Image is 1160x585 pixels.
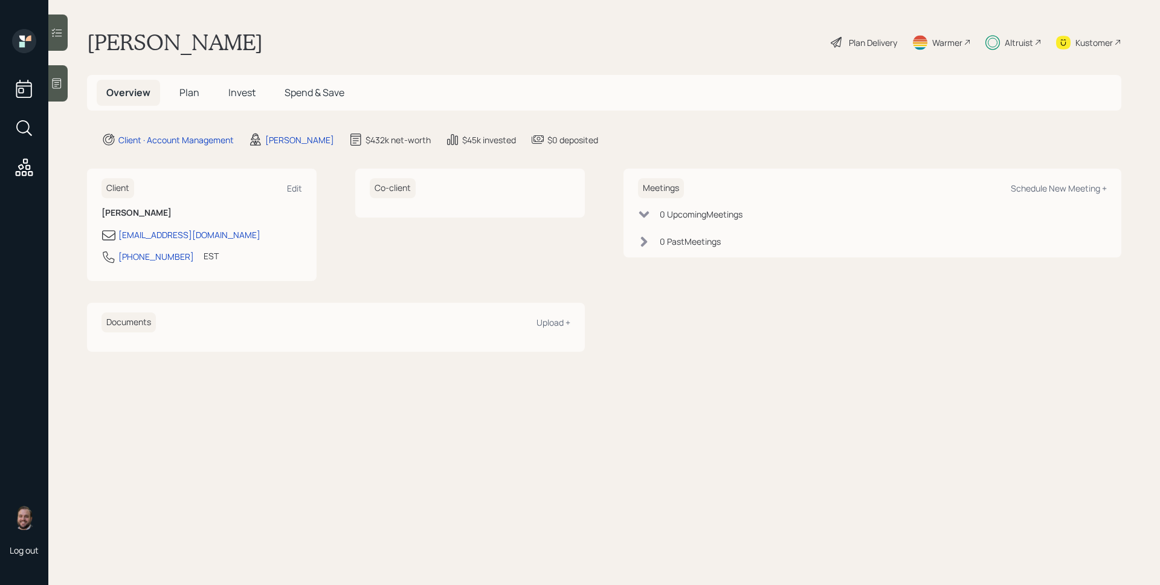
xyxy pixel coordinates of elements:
[932,36,962,49] div: Warmer
[228,86,256,99] span: Invest
[265,134,334,146] div: [PERSON_NAME]
[660,235,721,248] div: 0 Past Meeting s
[638,178,684,198] h6: Meetings
[101,312,156,332] h6: Documents
[101,208,302,218] h6: [PERSON_NAME]
[204,250,219,262] div: EST
[287,183,302,194] div: Edit
[1011,183,1107,194] div: Schedule New Meeting +
[462,134,516,146] div: $45k invested
[1075,36,1113,49] div: Kustomer
[366,134,431,146] div: $432k net-worth
[285,86,344,99] span: Spend & Save
[10,545,39,556] div: Log out
[118,250,194,263] div: [PHONE_NUMBER]
[370,178,416,198] h6: Co-client
[179,86,199,99] span: Plan
[536,317,570,328] div: Upload +
[660,208,743,221] div: 0 Upcoming Meeting s
[12,506,36,530] img: james-distasi-headshot.png
[87,29,263,56] h1: [PERSON_NAME]
[106,86,150,99] span: Overview
[118,134,234,146] div: Client · Account Management
[118,228,260,241] div: [EMAIL_ADDRESS][DOMAIN_NAME]
[547,134,598,146] div: $0 deposited
[101,178,134,198] h6: Client
[849,36,897,49] div: Plan Delivery
[1005,36,1033,49] div: Altruist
